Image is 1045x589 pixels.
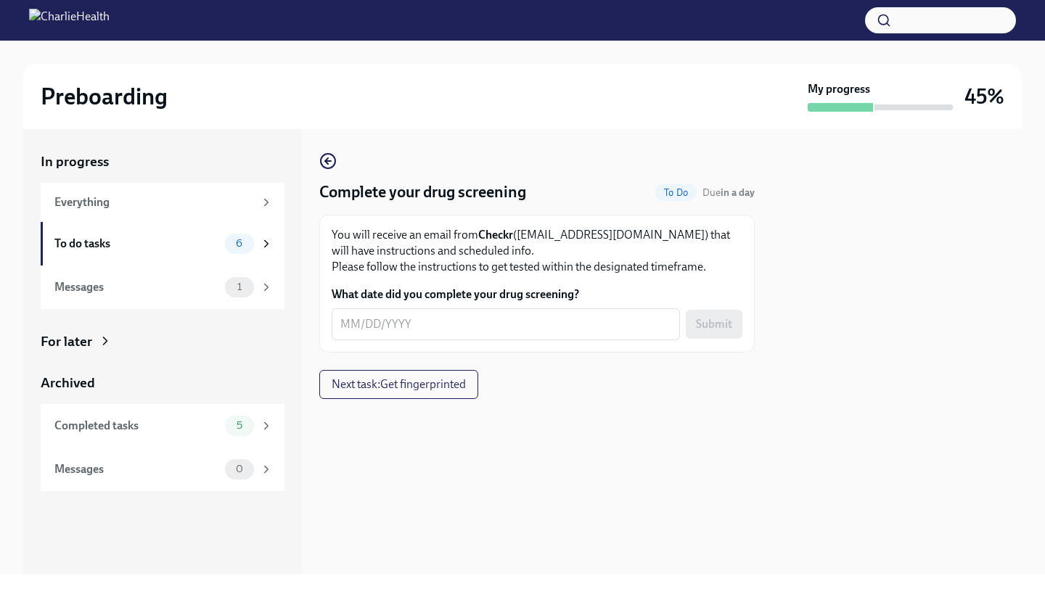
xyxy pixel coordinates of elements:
strong: in a day [721,186,755,199]
div: Everything [54,194,254,210]
h2: Preboarding [41,82,168,111]
p: You will receive an email from ([EMAIL_ADDRESS][DOMAIN_NAME]) that will have instructions and sch... [332,227,742,275]
label: What date did you complete your drug screening? [332,287,742,302]
div: Completed tasks [54,418,219,434]
span: Next task : Get fingerprinted [332,377,466,392]
a: For later [41,332,284,351]
div: To do tasks [54,236,219,252]
strong: My progress [808,81,870,97]
span: 1 [229,281,250,292]
span: 6 [227,238,251,249]
h4: Complete your drug screening [319,181,526,203]
div: For later [41,332,92,351]
a: Archived [41,374,284,392]
strong: Checkr [478,228,513,242]
a: In progress [41,152,284,171]
span: 5 [228,420,251,431]
a: Completed tasks5 [41,404,284,448]
div: Messages [54,279,219,295]
img: CharlieHealth [29,9,110,32]
h3: 45% [964,83,1004,110]
a: Messages1 [41,265,284,309]
span: To Do [655,187,697,198]
button: Next task:Get fingerprinted [319,370,478,399]
div: Messages [54,461,219,477]
a: To do tasks6 [41,222,284,265]
span: Due [702,186,755,199]
span: September 3rd, 2025 09:00 [702,186,755,199]
a: Messages0 [41,448,284,491]
span: 0 [227,464,252,474]
a: Everything [41,183,284,222]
